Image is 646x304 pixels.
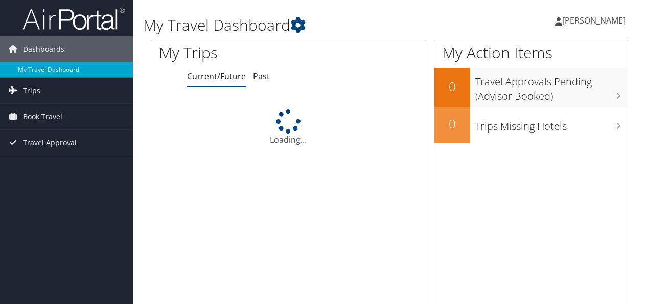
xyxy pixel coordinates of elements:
h2: 0 [434,78,470,95]
h1: My Travel Dashboard [143,14,472,36]
span: Book Travel [23,104,62,129]
span: Trips [23,78,40,103]
a: Past [253,71,270,82]
img: airportal-logo.png [22,7,125,31]
span: Dashboards [23,36,64,62]
a: 0Trips Missing Hotels [434,107,628,143]
a: 0Travel Approvals Pending (Advisor Booked) [434,68,628,107]
h1: My Trips [159,42,304,63]
a: [PERSON_NAME] [555,5,636,36]
div: Loading... [151,109,426,146]
a: Current/Future [187,71,246,82]
h1: My Action Items [434,42,628,63]
h3: Travel Approvals Pending (Advisor Booked) [475,70,628,103]
h2: 0 [434,115,470,133]
span: Travel Approval [23,130,77,156]
span: [PERSON_NAME] [562,15,626,26]
h3: Trips Missing Hotels [475,114,628,134]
